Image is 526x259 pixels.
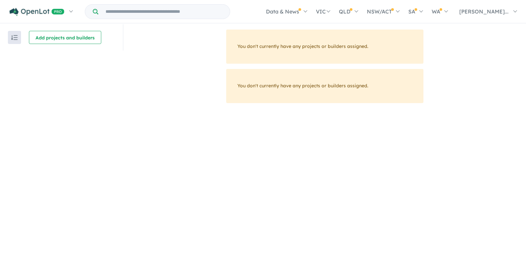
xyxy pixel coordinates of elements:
[11,35,18,40] img: sort.svg
[10,8,64,16] img: Openlot PRO Logo White
[226,69,423,103] div: You don't currently have any projects or builders assigned.
[29,31,101,44] button: Add projects and builders
[100,5,228,19] input: Try estate name, suburb, builder or developer
[226,30,423,64] div: You don't currently have any projects or builders assigned.
[459,8,509,15] span: [PERSON_NAME]...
